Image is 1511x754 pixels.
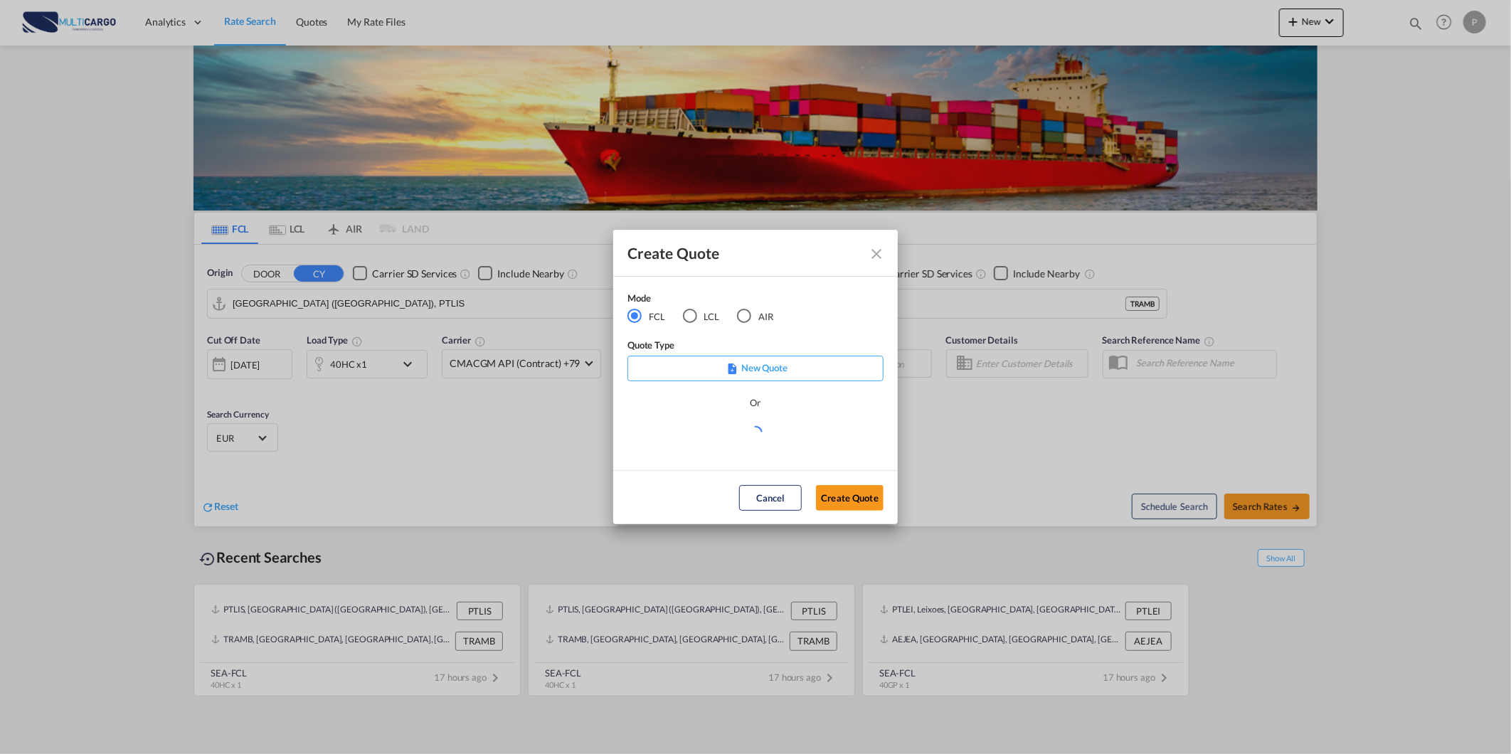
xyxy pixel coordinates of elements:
button: Close dialog [862,240,888,265]
button: Cancel [739,485,802,511]
div: Create Quote [627,244,858,262]
md-radio-button: LCL [683,309,720,324]
div: Or [751,395,761,410]
button: Create Quote [816,485,884,511]
md-radio-button: FCL [627,309,665,324]
div: Mode [627,291,791,309]
md-radio-button: AIR [737,309,773,324]
md-icon: Close dialog [868,245,885,262]
div: New Quote [627,356,884,381]
div: Quote Type [627,338,884,356]
md-dialog: Create QuoteModeFCL LCLAIR ... [613,230,898,525]
p: New Quote [632,361,879,375]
